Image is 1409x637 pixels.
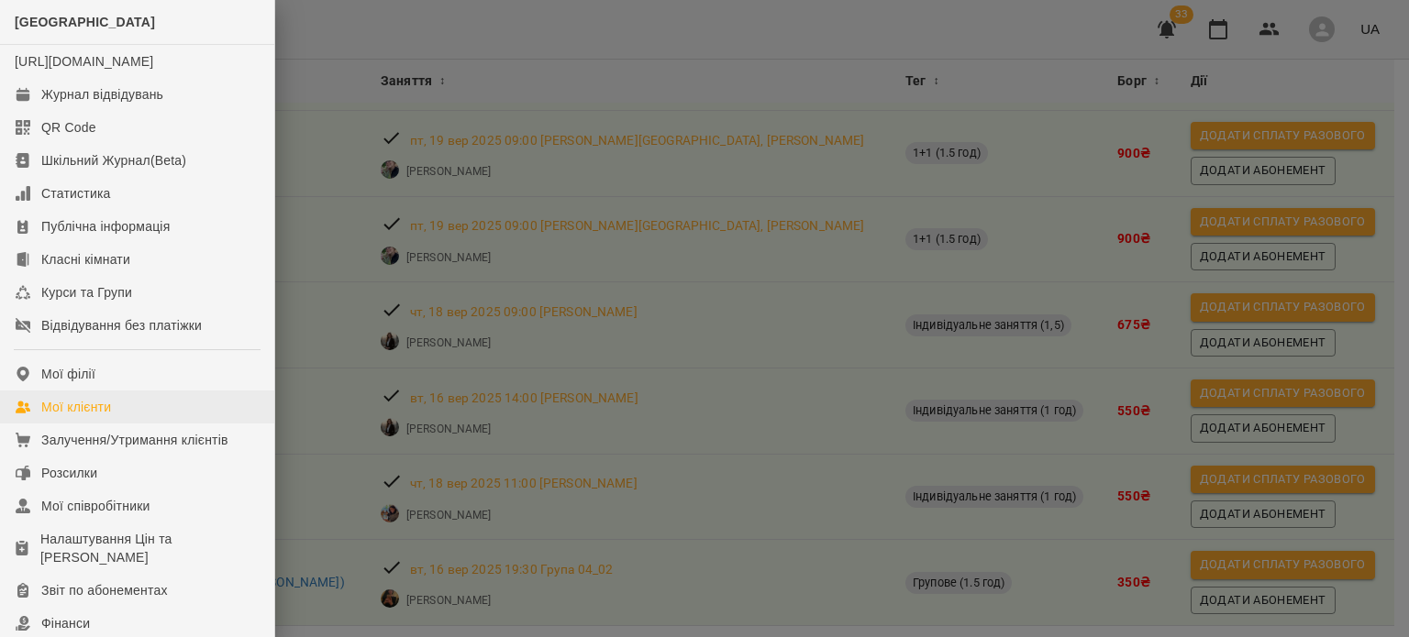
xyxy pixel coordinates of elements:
[41,365,95,383] div: Мої філії
[15,15,155,29] span: [GEOGRAPHIC_DATA]
[40,530,260,566] div: Налаштування Цін та [PERSON_NAME]
[41,151,186,170] div: Шкільний Журнал(Beta)
[41,118,96,137] div: QR Code
[41,581,168,599] div: Звіт по абонементах
[41,184,111,203] div: Статистика
[41,283,132,302] div: Курси та Групи
[41,464,97,482] div: Розсилки
[41,250,130,269] div: Класні кімнати
[15,54,153,69] a: [URL][DOMAIN_NAME]
[41,217,170,236] div: Публічна інформація
[41,431,228,449] div: Залучення/Утримання клієнтів
[41,85,163,104] div: Журнал відвідувань
[41,398,111,416] div: Мої клієнти
[41,316,202,335] div: Відвідування без платіжки
[41,614,90,632] div: Фінанси
[41,497,150,515] div: Мої співробітники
